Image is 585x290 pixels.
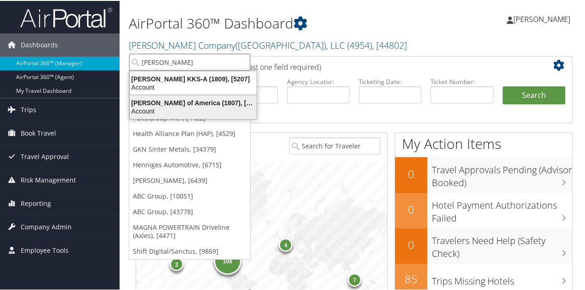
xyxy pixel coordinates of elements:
[214,246,241,274] div: 108
[348,272,361,286] div: 7
[395,201,427,216] h2: 0
[395,270,427,286] h2: 85
[287,76,350,85] label: Agency Locator:
[129,243,250,258] a: Shift Digital/Sanctus, [9869]
[289,136,380,154] input: Search for Traveler
[233,61,321,71] span: (at least one field required)
[129,219,250,243] a: MAGNA POWERTRAIN Driveline (Axles), [4471]
[124,98,262,106] div: [PERSON_NAME] of America (1807), [4460]
[503,85,565,104] button: Search
[129,188,250,203] a: ABC Group, [10051]
[129,203,250,219] a: ABC Group, [43778]
[395,227,572,263] a: 0Travelers Need Help (Safety Check)
[20,6,112,28] img: airportal-logo.png
[129,141,250,156] a: GKN Sinter Metals, [34379]
[395,236,427,252] h2: 0
[347,38,372,51] span: ( 4954 )
[170,256,184,270] div: 2
[124,106,262,114] div: Account
[21,121,56,144] span: Book Travel
[21,238,69,261] span: Employee Tools
[21,191,51,214] span: Reporting
[395,192,572,227] a: 0Hotel Payment Authorizations Failed
[124,74,262,82] div: [PERSON_NAME] KKS-A (1809), [5207]
[432,229,572,259] h3: Travelers Need Help (Safety Check)
[432,193,572,224] h3: Hotel Payment Authorizations Failed
[21,144,69,167] span: Travel Approval
[129,53,250,70] input: Search Accounts
[129,172,250,188] a: [PERSON_NAME], [6439]
[129,38,407,51] a: [PERSON_NAME] Company([GEOGRAPHIC_DATA]), LLC
[372,38,407,51] span: , [ 44802 ]
[395,133,572,153] h1: My Action Items
[21,97,36,120] span: Trips
[129,156,250,172] a: Henniges Automotive, [6715]
[395,165,427,181] h2: 0
[507,5,579,32] a: [PERSON_NAME]
[129,125,250,141] a: Health Alliance Plan (HAP), [4529]
[430,76,493,85] label: Ticket Number:
[432,269,572,287] h3: Trips Missing Hotels
[21,33,58,56] span: Dashboards
[143,57,529,73] h2: Airtinerary Lookup
[395,156,572,192] a: 0Travel Approvals Pending (Advisor Booked)
[21,168,76,191] span: Risk Management
[359,76,421,85] label: Ticketing Date:
[21,215,72,238] span: Company Admin
[279,237,292,251] div: 4
[129,13,429,32] h1: AirPortal 360™ Dashboard
[124,82,262,91] div: Account
[432,158,572,188] h3: Travel Approvals Pending (Advisor Booked)
[513,13,570,23] span: [PERSON_NAME]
